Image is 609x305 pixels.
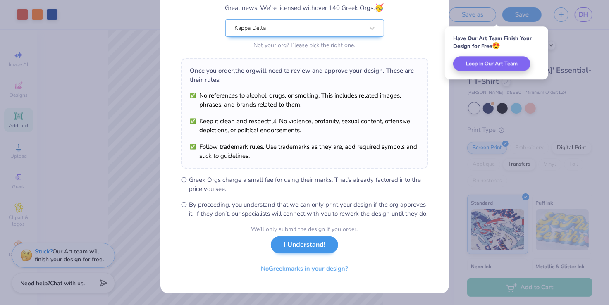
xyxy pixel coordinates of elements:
button: I Understand! [271,236,338,253]
div: Once you order, the org will need to review and approve your design. These are their rules: [190,66,419,84]
button: Loop In Our Art Team [453,56,530,71]
span: Greek Orgs charge a small fee for using their marks. That’s already factored into the price you see. [189,175,428,193]
div: Have Our Art Team Finish Your Design for Free [453,35,540,50]
li: Follow trademark rules. Use trademarks as they are, add required symbols and stick to guidelines. [190,142,419,160]
div: Not your org? Please pick the right one. [225,41,384,50]
span: By proceeding, you understand that we can only print your design if the org approves it. If they ... [189,200,428,218]
li: No references to alcohol, drugs, or smoking. This includes related images, phrases, and brands re... [190,91,419,109]
button: NoGreekmarks in your design? [254,260,355,277]
div: We’ll only submit the design if you order. [251,225,358,234]
li: Keep it clean and respectful. No violence, profanity, sexual content, offensive depictions, or po... [190,117,419,135]
div: Great news! We’re licensed with over 140 Greek Orgs. [225,2,384,13]
span: 😍 [492,41,500,50]
span: 🥳 [375,2,384,12]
